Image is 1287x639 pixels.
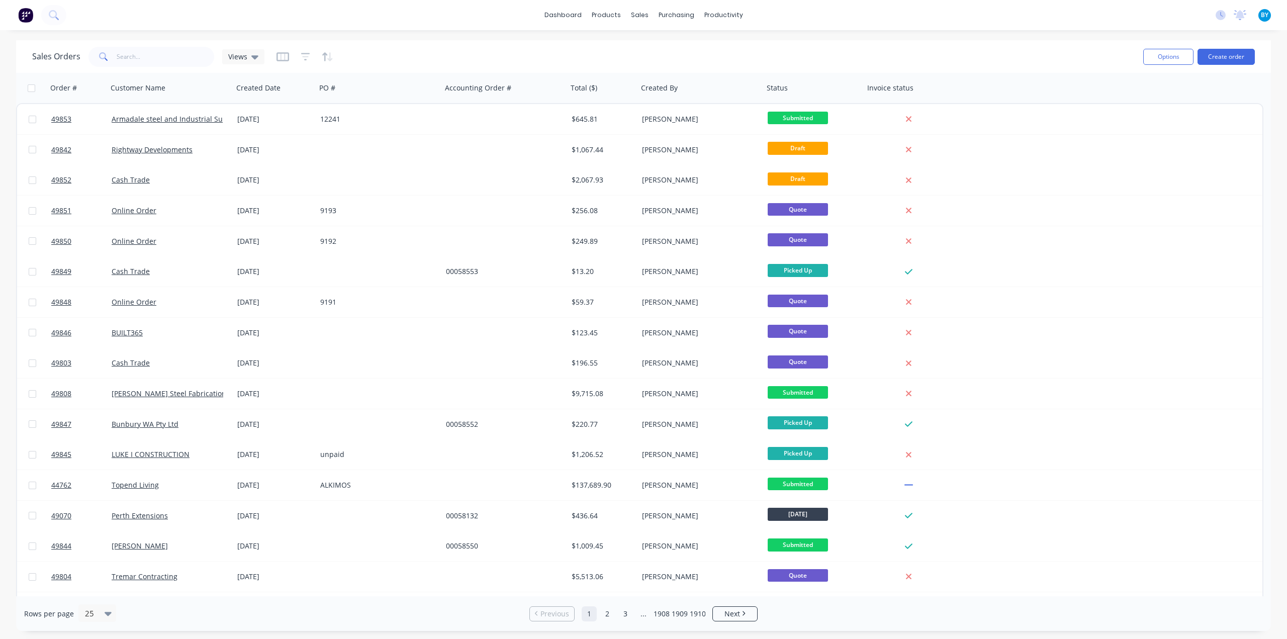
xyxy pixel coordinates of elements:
[51,379,112,409] a: 49808
[51,480,71,490] span: 44762
[51,297,71,307] span: 49848
[672,606,687,621] a: Page 1909
[51,348,112,378] a: 49803
[642,572,754,582] div: [PERSON_NAME]
[111,83,165,93] div: Customer Name
[237,145,312,155] div: [DATE]
[530,609,574,619] a: Previous page
[51,256,112,287] a: 49849
[112,572,177,581] a: Tremar Contracting
[237,480,312,490] div: [DATE]
[237,297,312,307] div: [DATE]
[572,175,631,185] div: $2,067.93
[51,449,71,460] span: 49845
[768,142,828,154] span: Draft
[572,114,631,124] div: $645.81
[51,287,112,317] a: 49848
[237,358,312,368] div: [DATE]
[690,606,705,621] a: Page 1910
[112,358,150,368] a: Cash Trade
[51,226,112,256] a: 49850
[768,447,828,460] span: Picked Up
[51,165,112,195] a: 49852
[571,83,597,93] div: Total ($)
[445,83,511,93] div: Accounting Order #
[768,478,828,490] span: Submitted
[32,52,80,61] h1: Sales Orders
[572,266,631,277] div: $13.20
[51,135,112,165] a: 49842
[112,114,243,124] a: Armadale steel and Industrial Supplies
[642,511,754,521] div: [PERSON_NAME]
[768,203,828,216] span: Quote
[768,508,828,520] span: [DATE]
[642,419,754,429] div: [PERSON_NAME]
[51,389,71,399] span: 49808
[600,606,615,621] a: Page 2
[112,511,168,520] a: Perth Extensions
[51,145,71,155] span: 49842
[320,206,432,216] div: 9193
[642,328,754,338] div: [PERSON_NAME]
[572,206,631,216] div: $256.08
[24,609,74,619] span: Rows per page
[768,233,828,246] span: Quote
[112,389,226,398] a: [PERSON_NAME] Steel Fabrication
[587,8,626,23] div: products
[768,416,828,429] span: Picked Up
[237,266,312,277] div: [DATE]
[51,511,71,521] span: 49070
[768,172,828,185] span: Draft
[636,606,651,621] a: Jump forward
[50,83,77,93] div: Order #
[572,419,631,429] div: $220.77
[236,83,281,93] div: Created Date
[51,206,71,216] span: 49851
[768,386,828,399] span: Submitted
[237,328,312,338] div: [DATE]
[51,175,71,185] span: 49852
[320,236,432,246] div: 9192
[642,175,754,185] div: [PERSON_NAME]
[768,538,828,551] span: Submitted
[642,449,754,460] div: [PERSON_NAME]
[768,112,828,124] span: Submitted
[642,114,754,124] div: [PERSON_NAME]
[572,328,631,338] div: $123.45
[540,609,569,619] span: Previous
[51,562,112,592] a: 49804
[768,569,828,582] span: Quote
[51,592,112,622] a: 49843
[713,609,757,619] a: Next page
[768,325,828,337] span: Quote
[654,8,699,23] div: purchasing
[572,541,631,551] div: $1,009.45
[51,328,71,338] span: 49846
[642,389,754,399] div: [PERSON_NAME]
[112,297,156,307] a: Online Order
[237,206,312,216] div: [DATE]
[572,297,631,307] div: $59.37
[51,541,71,551] span: 49844
[572,145,631,155] div: $1,067.44
[237,449,312,460] div: [DATE]
[767,83,788,93] div: Status
[237,175,312,185] div: [DATE]
[642,236,754,246] div: [PERSON_NAME]
[320,449,432,460] div: unpaid
[112,145,193,154] a: Rightway Developments
[582,606,597,621] a: Page 1 is your current page
[642,206,754,216] div: [PERSON_NAME]
[117,47,215,67] input: Search...
[112,449,190,459] a: LUKE I CONSTRUCTION
[642,297,754,307] div: [PERSON_NAME]
[51,196,112,226] a: 49851
[618,606,633,621] a: Page 3
[112,480,159,490] a: Topend Living
[112,236,156,246] a: Online Order
[867,83,913,93] div: Invoice status
[768,355,828,368] span: Quote
[539,8,587,23] a: dashboard
[320,480,432,490] div: ALKIMOS
[51,470,112,500] a: 44762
